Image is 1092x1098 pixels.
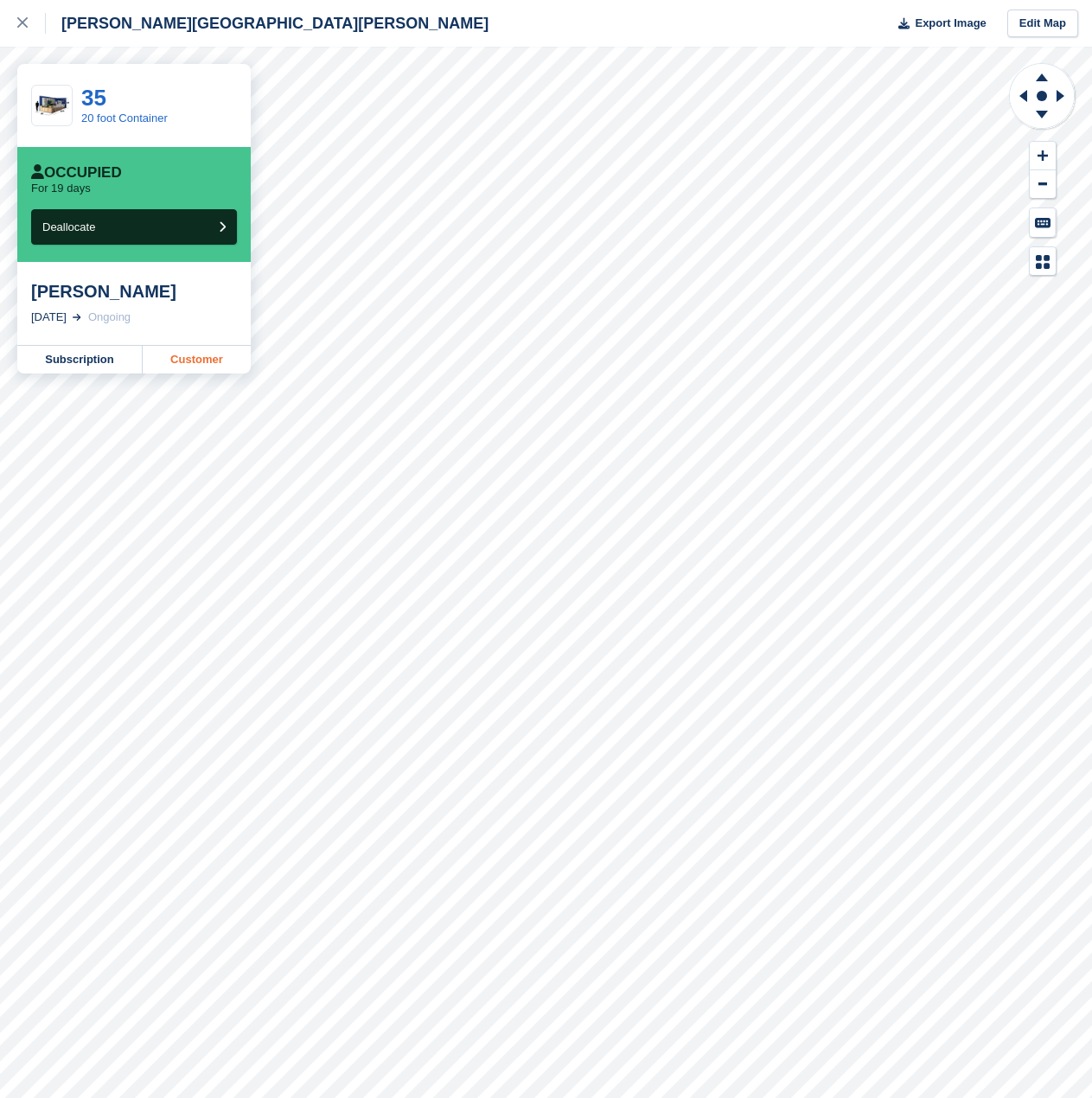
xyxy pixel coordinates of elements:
[32,91,72,121] img: 20-ft-container.jpg
[1030,247,1056,276] button: Map Legend
[81,112,168,124] a: 20 foot Container
[915,15,986,32] span: Export Image
[88,309,131,326] div: Ongoing
[1030,208,1056,237] button: Keyboard Shortcuts
[31,209,237,245] button: Deallocate
[1007,10,1078,38] a: Edit Map
[31,309,67,326] div: [DATE]
[143,346,251,373] a: Customer
[42,220,95,233] span: Deallocate
[888,10,987,38] button: Export Image
[1030,142,1056,170] button: Zoom In
[46,13,489,34] div: [PERSON_NAME][GEOGRAPHIC_DATA][PERSON_NAME]
[17,346,143,373] a: Subscription
[31,164,122,182] div: Occupied
[31,182,91,195] p: For 19 days
[81,85,106,111] a: 35
[31,281,237,302] div: [PERSON_NAME]
[73,314,81,321] img: arrow-right-light-icn-cde0832a797a2874e46488d9cf13f60e5c3a73dbe684e267c42b8395dfbc2abf.svg
[1030,170,1056,199] button: Zoom Out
